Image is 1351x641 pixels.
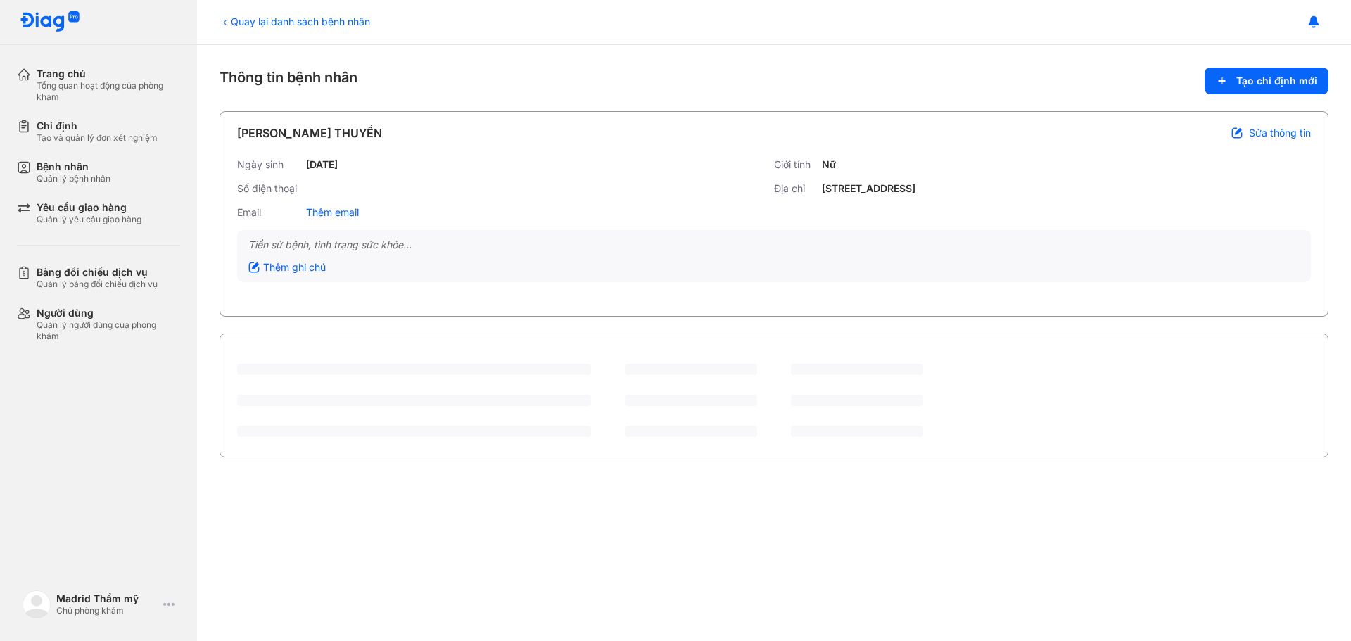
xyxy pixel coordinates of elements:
div: Quay lại danh sách bệnh nhân [220,14,370,29]
div: Quản lý bệnh nhân [37,173,110,184]
span: ‌ [791,426,923,437]
div: Chỉ định [37,120,158,132]
span: Sửa thông tin [1249,127,1311,139]
button: Tạo chỉ định mới [1205,68,1328,94]
div: Thêm ghi chú [248,261,326,274]
span: Tạo chỉ định mới [1236,75,1317,87]
div: Quản lý yêu cầu giao hàng [37,214,141,225]
div: Email [237,206,300,219]
img: logo [20,11,80,33]
span: ‌ [237,364,591,375]
div: Tiền sử bệnh, tình trạng sức khỏe... [248,239,1300,251]
div: Quản lý bảng đối chiếu dịch vụ [37,279,158,290]
div: Nữ [822,158,836,171]
div: Thông tin bệnh nhân [220,68,1328,94]
div: [STREET_ADDRESS] [822,182,915,195]
div: [PERSON_NAME] THUYỀN [237,125,382,141]
span: ‌ [791,395,923,406]
span: ‌ [237,426,591,437]
span: ‌ [625,364,757,375]
div: Giới tính [774,158,816,171]
div: Thêm email [306,206,359,219]
div: Chủ phòng khám [56,605,158,616]
div: Quản lý người dùng của phòng khám [37,319,180,342]
div: Số điện thoại [237,182,300,195]
div: Bệnh nhân [37,160,110,173]
span: ‌ [625,426,757,437]
div: Lịch sử chỉ định [237,347,322,364]
div: Người dùng [37,307,180,319]
img: logo [23,590,51,618]
div: Madrid Thẩm mỹ [56,592,158,605]
div: Tổng quan hoạt động của phòng khám [37,80,180,103]
span: ‌ [791,364,923,375]
span: ‌ [625,395,757,406]
div: [DATE] [306,158,338,171]
div: Yêu cầu giao hàng [37,201,141,214]
div: Bảng đối chiếu dịch vụ [37,266,158,279]
div: Trang chủ [37,68,180,80]
div: Tạo và quản lý đơn xét nghiệm [37,132,158,144]
div: Địa chỉ [774,182,816,195]
div: Ngày sinh [237,158,300,171]
span: ‌ [237,395,591,406]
